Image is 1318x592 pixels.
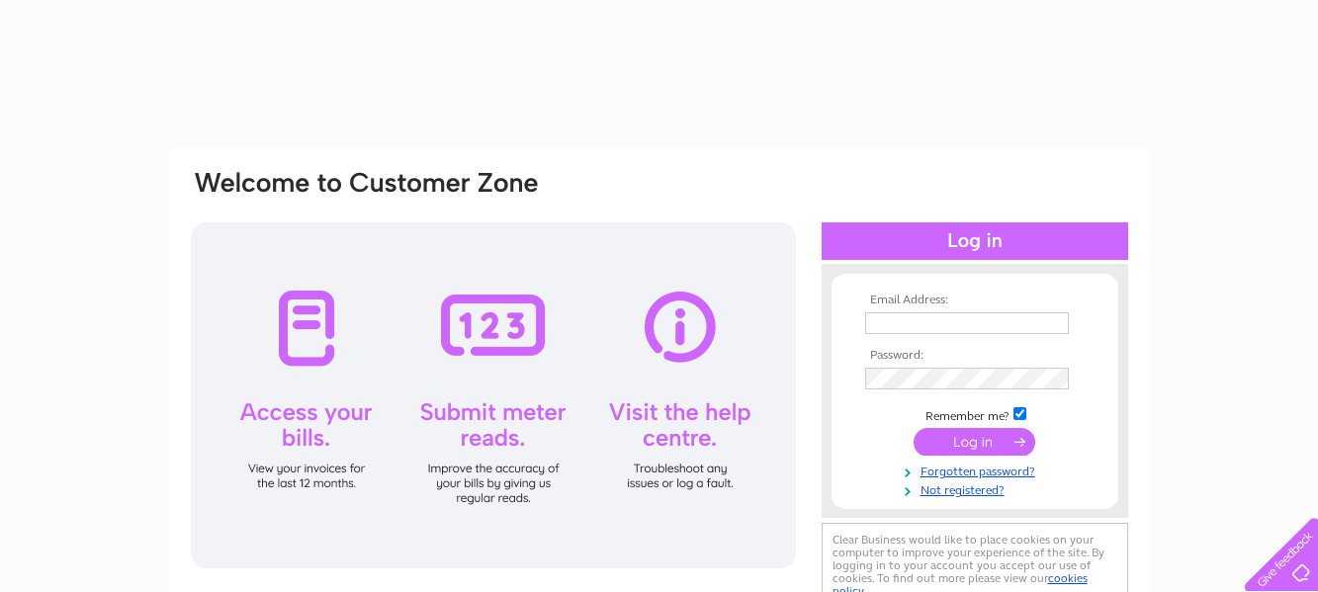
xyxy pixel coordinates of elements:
[860,404,1090,424] td: Remember me?
[860,349,1090,363] th: Password:
[914,428,1035,456] input: Submit
[865,461,1090,479] a: Forgotten password?
[865,479,1090,498] a: Not registered?
[860,294,1090,307] th: Email Address:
